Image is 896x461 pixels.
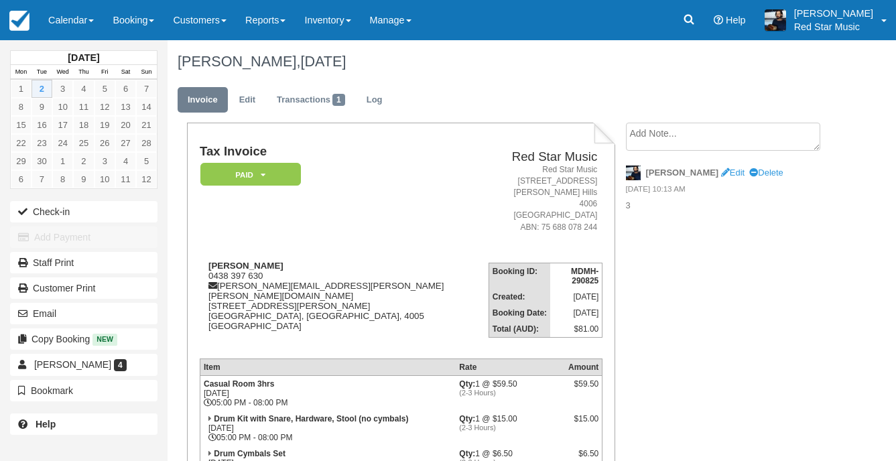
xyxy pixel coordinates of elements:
a: 9 [73,170,94,188]
td: $81.00 [550,321,602,338]
a: 15 [11,116,31,134]
a: 7 [136,80,157,98]
a: Help [10,413,157,435]
strong: Casual Room 3hrs [204,379,274,389]
a: Staff Print [10,252,157,273]
strong: [PERSON_NAME] [208,261,283,271]
em: (2-3 Hours) [459,389,562,397]
div: $59.50 [568,379,598,399]
strong: Drum Cymbals Set [214,449,285,458]
a: Invoice [178,87,228,113]
button: Bookmark [10,380,157,401]
td: [DATE] [550,289,602,305]
a: 24 [52,134,73,152]
a: 4 [115,152,136,170]
a: 29 [11,152,31,170]
a: Delete [749,168,783,178]
a: 26 [94,134,115,152]
a: 8 [11,98,31,116]
a: 8 [52,170,73,188]
th: Booking Date: [489,305,550,321]
a: 1 [52,152,73,170]
th: Thu [73,65,94,80]
th: Sun [136,65,157,80]
p: Red Star Music [794,20,873,34]
a: 14 [136,98,157,116]
h2: Red Star Music [494,150,598,164]
th: Rate [456,359,565,376]
p: 3 [626,200,830,212]
td: 1 @ $15.00 [456,411,565,446]
th: Booking ID: [489,263,550,289]
a: Transactions1 [267,87,355,113]
a: Log [357,87,393,113]
a: 3 [94,152,115,170]
h1: Tax Invoice [200,145,489,159]
strong: Qty [459,449,475,458]
a: Paid [200,162,296,187]
a: Edit [229,87,265,113]
a: 13 [115,98,136,116]
a: 4 [73,80,94,98]
div: 0438 397 630 [PERSON_NAME][EMAIL_ADDRESS][PERSON_NAME][PERSON_NAME][DOMAIN_NAME] [STREET_ADDRESS]... [200,261,489,348]
img: A1 [765,9,786,31]
a: 7 [31,170,52,188]
em: (2-3 Hours) [459,423,562,432]
i: Help [714,15,723,25]
a: 1 [11,80,31,98]
th: Tue [31,65,52,80]
a: 2 [73,152,94,170]
th: Wed [52,65,73,80]
a: 30 [31,152,52,170]
a: 6 [115,80,136,98]
a: Edit [721,168,745,178]
a: 20 [115,116,136,134]
span: [PERSON_NAME] [34,359,111,370]
a: 17 [52,116,73,134]
a: 21 [136,116,157,134]
a: 27 [115,134,136,152]
strong: Qty [459,379,475,389]
p: [PERSON_NAME] [794,7,873,20]
th: Fri [94,65,115,80]
b: Help [36,419,56,430]
a: 10 [94,170,115,188]
em: [DATE] 10:13 AM [626,184,830,198]
th: Created: [489,289,550,305]
a: Customer Print [10,277,157,299]
a: 2 [31,80,52,98]
th: Item [200,359,456,376]
a: 19 [94,116,115,134]
a: 12 [136,170,157,188]
a: 25 [73,134,94,152]
em: Paid [200,163,301,186]
img: checkfront-main-nav-mini-logo.png [9,11,29,31]
a: 22 [11,134,31,152]
span: [DATE] [300,53,346,70]
a: 16 [31,116,52,134]
td: [DATE] 05:00 PM - 08:00 PM [200,411,456,446]
td: 1 @ $59.50 [456,376,565,411]
td: [DATE] 05:00 PM - 08:00 PM [200,376,456,411]
strong: MDMH-290825 [571,267,598,285]
strong: [PERSON_NAME] [646,168,719,178]
span: 1 [332,94,345,106]
strong: [DATE] [68,52,99,63]
a: 5 [94,80,115,98]
th: Sat [115,65,136,80]
button: Email [10,303,157,324]
button: Add Payment [10,226,157,248]
a: 12 [94,98,115,116]
a: 11 [73,98,94,116]
a: 23 [31,134,52,152]
button: Copy Booking New [10,328,157,350]
span: Help [726,15,746,25]
a: 18 [73,116,94,134]
h1: [PERSON_NAME], [178,54,830,70]
a: 3 [52,80,73,98]
strong: Qty [459,414,475,423]
td: [DATE] [550,305,602,321]
a: [PERSON_NAME] 4 [10,354,157,375]
a: 5 [136,152,157,170]
address: Red Star Music [STREET_ADDRESS] [PERSON_NAME] Hills 4006 [GEOGRAPHIC_DATA] ABN: 75 688 078 244 [494,164,598,233]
